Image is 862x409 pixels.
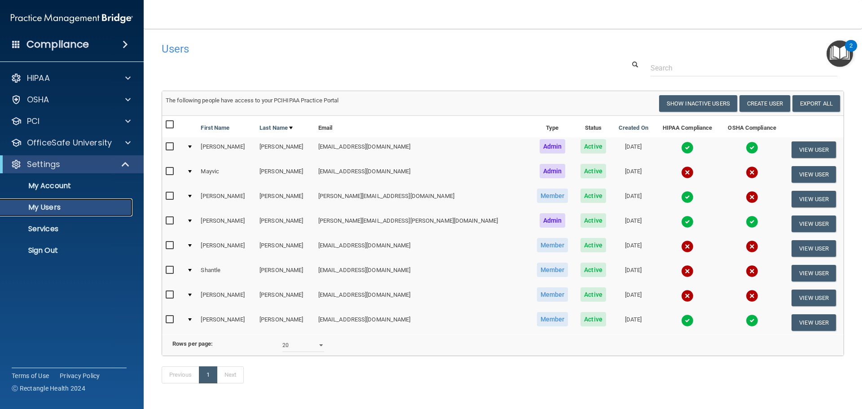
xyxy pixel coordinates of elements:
[792,290,836,306] button: View User
[612,162,655,187] td: [DATE]
[581,263,606,277] span: Active
[27,73,50,84] p: HIPAA
[540,164,566,178] span: Admin
[259,123,293,133] a: Last Name
[619,123,648,133] a: Created On
[197,187,256,211] td: [PERSON_NAME]
[217,366,244,383] a: Next
[581,213,606,228] span: Active
[792,314,836,331] button: View User
[681,191,694,203] img: tick.e7d51cea.svg
[197,137,256,162] td: [PERSON_NAME]
[739,95,790,112] button: Create User
[681,314,694,327] img: tick.e7d51cea.svg
[746,215,758,228] img: tick.e7d51cea.svg
[681,240,694,253] img: cross.ca9f0e7f.svg
[197,211,256,236] td: [PERSON_NAME]
[792,95,840,112] a: Export All
[256,261,315,286] td: [PERSON_NAME]
[792,141,836,158] button: View User
[11,94,131,105] a: OSHA
[575,116,612,137] th: Status
[530,116,575,137] th: Type
[12,384,85,393] span: Ⓒ Rectangle Health 2024
[655,116,720,137] th: HIPAA Compliance
[746,314,758,327] img: tick.e7d51cea.svg
[166,97,339,104] span: The following people have access to your PCIHIPAA Practice Portal
[746,240,758,253] img: cross.ca9f0e7f.svg
[11,137,131,148] a: OfficeSafe University
[11,116,131,127] a: PCI
[315,286,530,310] td: [EMAIL_ADDRESS][DOMAIN_NAME]
[746,191,758,203] img: cross.ca9f0e7f.svg
[612,236,655,261] td: [DATE]
[612,310,655,334] td: [DATE]
[12,371,49,380] a: Terms of Use
[681,215,694,228] img: tick.e7d51cea.svg
[581,287,606,302] span: Active
[746,141,758,154] img: tick.e7d51cea.svg
[681,265,694,277] img: cross.ca9f0e7f.svg
[315,116,530,137] th: Email
[792,240,836,257] button: View User
[197,162,256,187] td: Mayvic
[707,345,851,381] iframe: Drift Widget Chat Controller
[681,141,694,154] img: tick.e7d51cea.svg
[581,139,606,154] span: Active
[681,166,694,179] img: cross.ca9f0e7f.svg
[792,191,836,207] button: View User
[315,211,530,236] td: [PERSON_NAME][EMAIL_ADDRESS][PERSON_NAME][DOMAIN_NAME]
[6,181,128,190] p: My Account
[659,95,737,112] button: Show Inactive Users
[720,116,784,137] th: OSHA Compliance
[11,73,131,84] a: HIPAA
[256,137,315,162] td: [PERSON_NAME]
[6,203,128,212] p: My Users
[537,287,568,302] span: Member
[26,38,89,51] h4: Compliance
[612,261,655,286] td: [DATE]
[256,162,315,187] td: [PERSON_NAME]
[746,166,758,179] img: cross.ca9f0e7f.svg
[612,286,655,310] td: [DATE]
[537,238,568,252] span: Member
[162,366,199,383] a: Previous
[201,123,229,133] a: First Name
[197,286,256,310] td: [PERSON_NAME]
[792,166,836,183] button: View User
[581,238,606,252] span: Active
[197,261,256,286] td: Shantle
[537,189,568,203] span: Member
[827,40,853,67] button: Open Resource Center, 2 new notifications
[197,310,256,334] td: [PERSON_NAME]
[792,265,836,281] button: View User
[581,164,606,178] span: Active
[315,261,530,286] td: [EMAIL_ADDRESS][DOMAIN_NAME]
[172,340,213,347] b: Rows per page:
[162,43,554,55] h4: Users
[6,246,128,255] p: Sign Out
[256,236,315,261] td: [PERSON_NAME]
[256,211,315,236] td: [PERSON_NAME]
[612,137,655,162] td: [DATE]
[315,187,530,211] td: [PERSON_NAME][EMAIL_ADDRESS][DOMAIN_NAME]
[537,263,568,277] span: Member
[540,139,566,154] span: Admin
[849,46,853,57] div: 2
[581,312,606,326] span: Active
[256,286,315,310] td: [PERSON_NAME]
[315,162,530,187] td: [EMAIL_ADDRESS][DOMAIN_NAME]
[681,290,694,302] img: cross.ca9f0e7f.svg
[746,290,758,302] img: cross.ca9f0e7f.svg
[792,215,836,232] button: View User
[11,159,130,170] a: Settings
[315,137,530,162] td: [EMAIL_ADDRESS][DOMAIN_NAME]
[60,371,100,380] a: Privacy Policy
[27,94,49,105] p: OSHA
[197,236,256,261] td: [PERSON_NAME]
[315,310,530,334] td: [EMAIL_ADDRESS][DOMAIN_NAME]
[746,265,758,277] img: cross.ca9f0e7f.svg
[612,211,655,236] td: [DATE]
[6,224,128,233] p: Services
[27,137,112,148] p: OfficeSafe University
